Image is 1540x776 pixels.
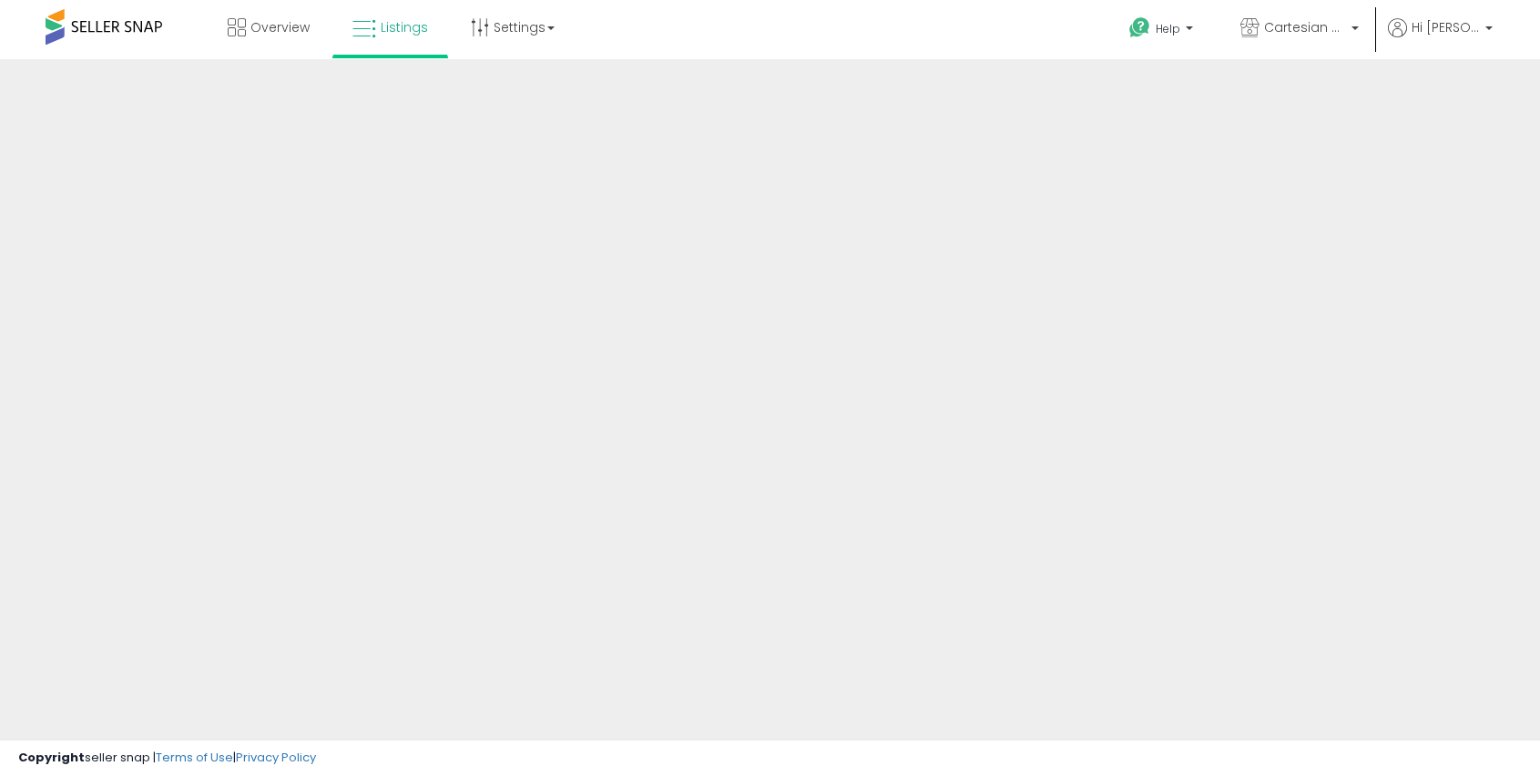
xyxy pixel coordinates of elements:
[1264,18,1346,36] span: Cartesian Partners LLC
[18,749,85,766] strong: Copyright
[381,18,428,36] span: Listings
[1412,18,1480,36] span: Hi [PERSON_NAME]
[1388,18,1493,59] a: Hi [PERSON_NAME]
[1128,16,1151,39] i: Get Help
[156,749,233,766] a: Terms of Use
[236,749,316,766] a: Privacy Policy
[1115,3,1211,59] a: Help
[250,18,310,36] span: Overview
[18,750,316,767] div: seller snap | |
[1156,21,1180,36] span: Help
